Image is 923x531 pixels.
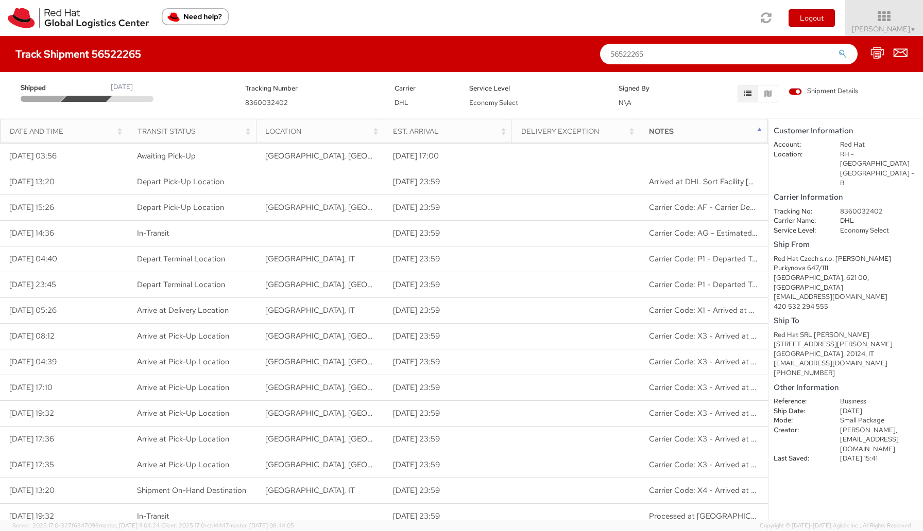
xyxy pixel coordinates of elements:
span: Milan, IT [265,254,355,264]
h4: Track Shipment 56522265 [15,48,141,60]
td: [DATE] 23:59 [384,452,512,477]
span: BRNO, CZ [265,382,427,393]
span: Arrive at Pick-Up Location [137,408,229,418]
div: [GEOGRAPHIC_DATA], 621 00, [GEOGRAPHIC_DATA] [774,273,918,292]
h5: Ship From [774,240,918,249]
div: Location [265,126,381,136]
dt: Last Saved: [766,454,832,464]
dt: Tracking No: [766,207,832,217]
span: Milan, IT [265,485,355,495]
span: In-Transit [137,228,169,238]
div: [PHONE_NUMBER] [774,368,918,378]
td: [DATE] 23:59 [384,246,512,272]
span: Arrive at Pick-Up Location [137,434,229,444]
div: Red Hat Czech s.r.o. [PERSON_NAME] [774,254,918,264]
dt: Mode: [766,416,832,426]
span: Copyright © [DATE]-[DATE] Agistix Inc., All Rights Reserved [760,522,911,530]
span: Carrier Code: X3 - Arrived at Pick-up Location [649,331,810,341]
div: 420 532 294 555 [774,302,918,312]
span: Carrier Code: X3 - Arrived at Pick-up Location [649,459,810,470]
span: Carrier Code: X1 - Arrived at Delivery Location [649,305,809,315]
td: [DATE] 23:59 [384,477,512,503]
td: [DATE] 23:59 [384,194,512,220]
span: Arrive at Pick-Up Location [137,459,229,470]
span: Depart Pick-Up Location [137,176,224,187]
div: [GEOGRAPHIC_DATA], 20124, IT [774,349,918,359]
span: BRNO, CZ [265,331,427,341]
span: Shipped [21,83,65,93]
span: Brno, CZ [265,279,427,290]
h5: Customer Information [774,127,918,135]
dt: Creator: [766,426,832,435]
td: [DATE] 23:59 [384,349,512,375]
span: BRNO, CZ [265,459,427,470]
dt: Service Level: [766,226,832,236]
input: Shipment, Tracking or Reference Number (at least 4 chars) [600,44,858,64]
h5: Service Level [469,85,603,92]
span: master, [DATE] 11:04:24 [99,522,160,529]
td: [DATE] 23:59 [384,426,512,452]
div: Delivery Exception [521,126,637,136]
dt: Reference: [766,397,832,406]
td: [DATE] 23:59 [384,375,512,400]
span: 8360032402 [245,98,288,107]
span: Arrive at Pick-Up Location [137,357,229,367]
h5: Ship To [774,316,918,325]
span: Carrier Code: AF - Carrier Departed Pick-up Locat [649,202,824,213]
dt: Account: [766,140,832,150]
span: Carrier Code: P1 - Departed Terminal Location [649,279,810,290]
span: BRNO, CZ [265,357,427,367]
td: [DATE] 23:59 [384,169,512,194]
span: Depart Terminal Location [137,254,225,264]
span: Arrive at Pick-Up Location [137,382,229,393]
span: Economy Select [469,98,518,107]
dt: Location: [766,150,832,160]
span: MILAN, IT [265,305,355,315]
div: Date and Time [10,126,125,136]
dt: Ship Date: [766,406,832,416]
td: [DATE] 23:59 [384,220,512,246]
span: Carrier Code: X3 - Arrived at Pick-up Location [649,408,810,418]
span: N\A [619,98,631,107]
span: Arrive at Delivery Location [137,305,229,315]
div: [EMAIL_ADDRESS][DOMAIN_NAME] [774,292,918,302]
td: [DATE] 23:59 [384,400,512,426]
button: Logout [789,9,835,27]
span: Carrier Code: AG - Estimated Arrival Changed [649,228,809,238]
label: Shipment Details [789,86,858,98]
span: Arrive at Pick-Up Location [137,331,229,341]
h5: Carrier [395,85,454,92]
div: [STREET_ADDRESS][PERSON_NAME] [774,340,918,349]
span: [PERSON_NAME] [852,24,916,33]
div: Transit Status [138,126,253,136]
div: Purkynova 647/111 [774,263,918,273]
span: Shipment On-Hand Destination [137,485,246,495]
span: In-Transit [137,511,169,521]
div: Red Hat SRL [PERSON_NAME] [774,330,918,340]
span: Carrier Code: P1 - Departed Terminal Location [649,254,810,264]
button: Need help? [162,8,229,25]
span: Carrier Code: X4 - Arrived at Terminal Location [649,485,813,495]
span: Carrier Code: X3 - Arrived at Pick-up Location [649,357,810,367]
td: [DATE] 23:59 [384,272,512,297]
div: Est. Arrival [393,126,508,136]
span: BRNO, CZ [265,408,427,418]
img: rh-logistics-00dfa346123c4ec078e1.svg [8,8,149,28]
td: [DATE] 23:59 [384,503,512,529]
dt: Carrier Name: [766,216,832,226]
h5: Signed By [619,85,678,92]
h5: Other Information [774,383,918,392]
span: [PERSON_NAME], [840,426,897,434]
span: BRNO, CZ [265,151,427,161]
span: Shipment Details [789,86,858,96]
td: [DATE] 23:59 [384,297,512,323]
div: [DATE] [111,82,133,92]
span: ▼ [910,25,916,33]
div: Notes [649,126,764,136]
span: DHL [395,98,408,107]
span: Carrier Code: X3 - Arrived at Pick-up Location [649,382,810,393]
div: [EMAIL_ADDRESS][DOMAIN_NAME] [774,359,918,368]
td: [DATE] 17:00 [384,143,512,169]
h5: Tracking Number [245,85,379,92]
span: Client: 2025.17.0-cb14447 [161,522,294,529]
